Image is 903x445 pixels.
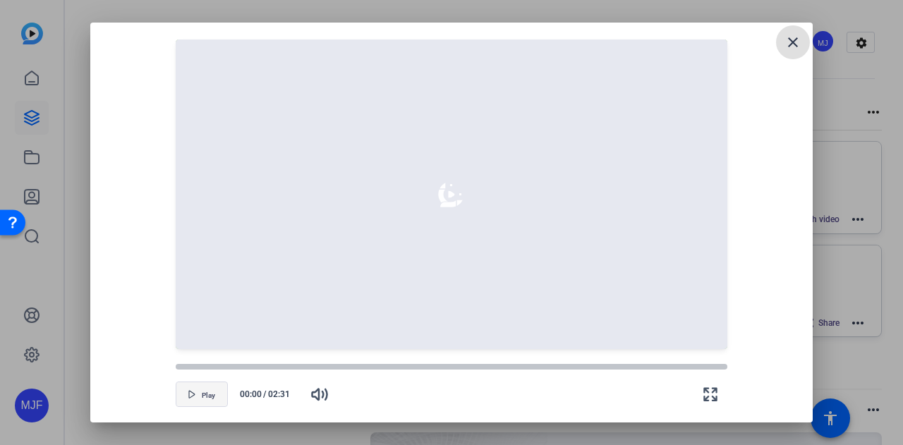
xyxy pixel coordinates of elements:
div: / [234,388,297,401]
span: 02:31 [268,388,297,401]
button: Fullscreen [693,377,727,411]
button: Mute [303,377,337,411]
span: 00:00 [234,388,262,401]
button: Play [176,382,228,407]
mat-icon: close [784,34,801,51]
span: Play [202,391,215,400]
